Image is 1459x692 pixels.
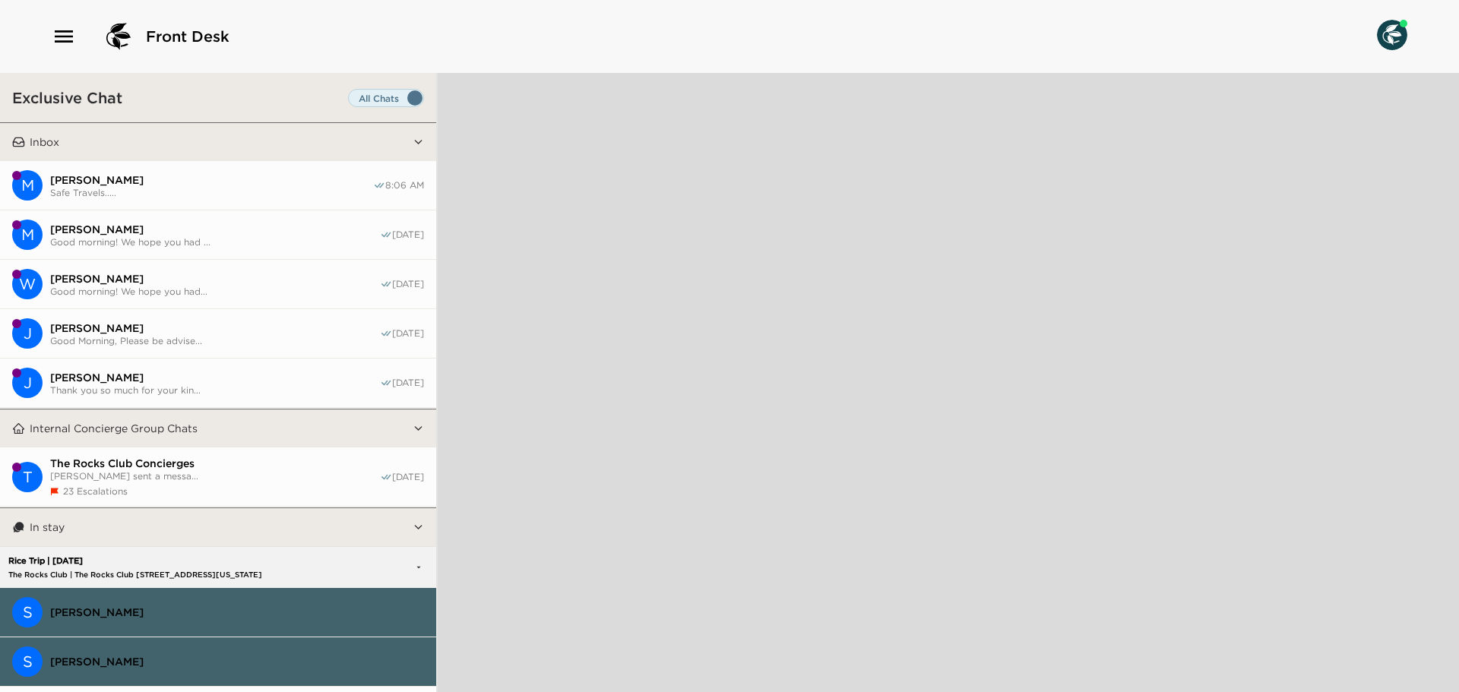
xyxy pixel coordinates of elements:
[348,89,424,107] label: Set all destinations
[50,286,380,297] span: Good morning! We hope you had...
[12,597,43,627] div: S
[50,335,380,346] span: Good Morning, Please be advise...
[12,646,43,677] div: Susan Rice
[12,368,43,398] div: J
[50,371,380,384] span: [PERSON_NAME]
[12,462,43,492] div: The Rocks Club
[12,269,43,299] div: Weston Arnell
[12,318,43,349] div: Janet Widener
[12,368,43,398] div: Jason Stoner
[392,278,424,290] span: [DATE]
[12,646,43,677] div: S
[12,88,122,107] h3: Exclusive Chat
[12,220,43,250] div: Mike Dalton
[12,269,43,299] div: W
[50,605,424,619] span: [PERSON_NAME]
[50,187,373,198] span: Safe Travels.....
[50,655,424,668] span: [PERSON_NAME]
[50,173,373,187] span: [PERSON_NAME]
[12,597,43,627] div: Steven Rice
[12,170,43,201] div: Mary Beth Flanagan
[392,471,424,483] span: [DATE]
[12,462,43,492] div: T
[50,223,380,236] span: [PERSON_NAME]
[392,327,424,340] span: [DATE]
[30,520,65,534] p: In stay
[25,508,413,546] button: In stay
[50,321,380,335] span: [PERSON_NAME]
[5,556,333,566] p: Rice Trip | [DATE]
[146,26,229,47] span: Front Desk
[12,220,43,250] div: M
[50,470,380,482] span: [PERSON_NAME] sent a messa...
[25,409,413,447] button: Internal Concierge Group Chats
[1377,20,1407,50] img: User
[30,135,59,149] p: Inbox
[50,272,380,286] span: [PERSON_NAME]
[50,457,380,470] span: The Rocks Club Concierges
[385,179,424,191] span: 8:06 AM
[63,485,128,497] span: 23 Escalations
[12,170,43,201] div: M
[392,377,424,389] span: [DATE]
[30,422,198,435] p: Internal Concierge Group Chats
[100,18,137,55] img: logo
[12,318,43,349] div: J
[25,123,413,161] button: Inbox
[5,570,333,580] p: The Rocks Club | The Rocks Club [STREET_ADDRESS][US_STATE]
[50,384,380,396] span: Thank you so much for your kin...
[50,236,380,248] span: Good morning! We hope you had ...
[392,229,424,241] span: [DATE]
